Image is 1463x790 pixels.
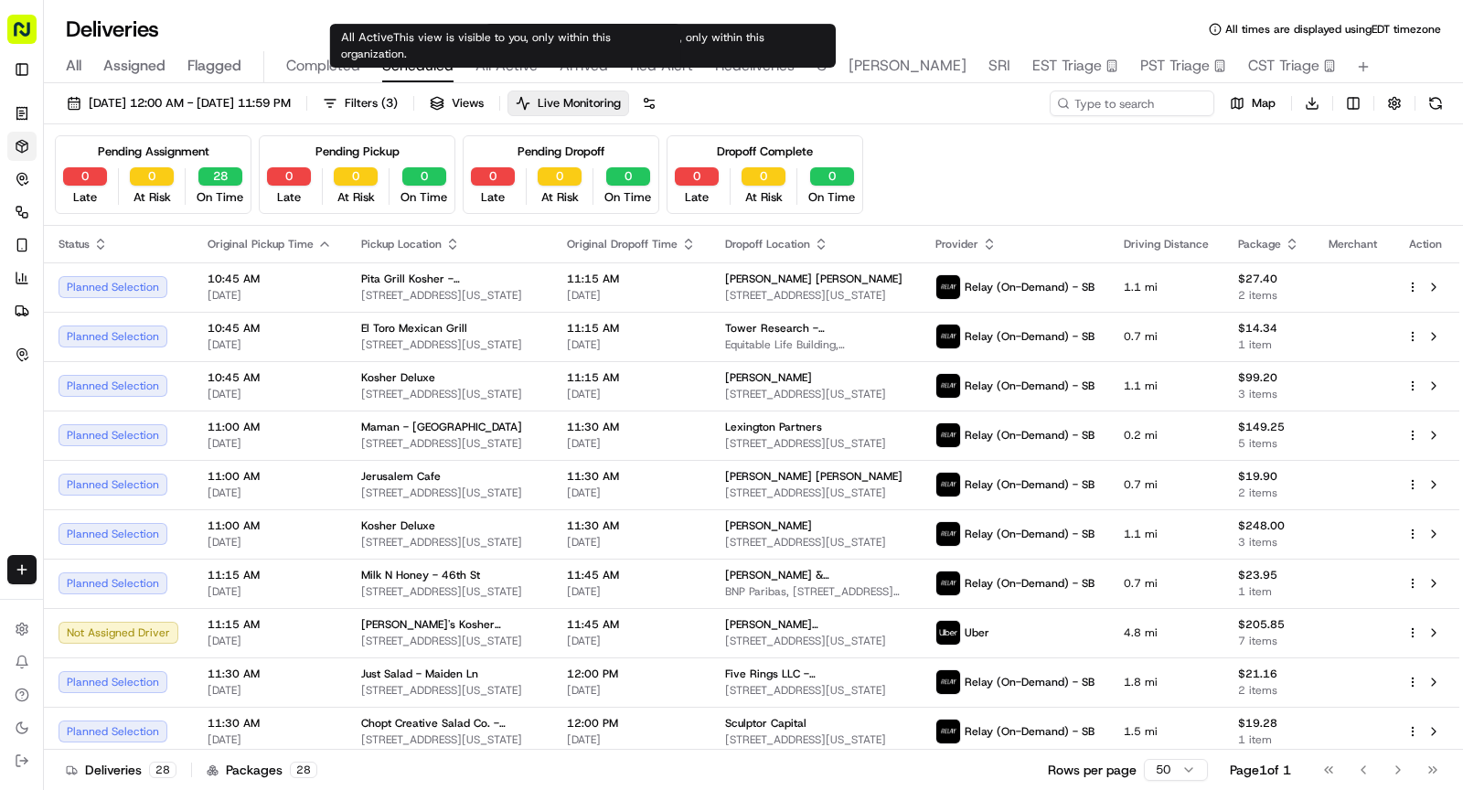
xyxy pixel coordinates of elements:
span: CST Triage [1248,55,1319,77]
div: 28 [149,762,176,778]
img: relay_logo_black.png [936,423,960,447]
span: 1.1 mi [1124,379,1209,393]
p: Rows per page [1048,761,1137,779]
input: Type to search [1050,91,1214,116]
span: Status [59,237,90,251]
button: 0 [471,167,515,186]
img: relay_logo_black.png [936,325,960,348]
span: [STREET_ADDRESS][US_STATE] [725,436,906,451]
span: On Time [604,189,651,206]
button: 0 [606,167,650,186]
span: [PERSON_NAME] [849,55,966,77]
span: [DATE] [208,535,332,550]
span: $19.28 [1238,716,1299,731]
span: $27.40 [1238,272,1299,286]
img: relay_logo_black.png [936,473,960,496]
span: Live Monitoring [538,95,621,112]
span: Package [1238,237,1281,251]
span: Late [481,189,505,206]
button: 0 [267,167,311,186]
div: Pending Assignment [98,144,209,160]
span: Kosher Deluxe [361,518,435,533]
span: [STREET_ADDRESS][US_STATE] [725,683,906,698]
span: [STREET_ADDRESS][US_STATE] [361,732,538,747]
span: Driving Distance [1124,237,1209,251]
span: 11:15 AM [567,321,696,336]
span: [PERSON_NAME] [57,283,148,297]
button: Filters(3) [315,91,406,116]
span: 11:30 AM [208,716,332,731]
span: [DATE] [162,283,199,297]
span: [DATE] [208,387,332,401]
button: [DATE] 12:00 AM - [DATE] 11:59 PM [59,91,299,116]
span: ( 3 ) [381,95,398,112]
span: Map [1252,95,1276,112]
span: $19.90 [1238,469,1299,484]
span: [STREET_ADDRESS][US_STATE] [725,486,906,500]
span: 1 item [1238,337,1299,352]
button: Refresh [1423,91,1448,116]
span: 11:00 AM [208,518,332,533]
span: 11:30 AM [567,420,696,434]
span: [DATE] [567,683,696,698]
span: Views [452,95,484,112]
span: Relay (On-Demand) - SB [965,724,1095,739]
span: [DATE] [208,683,332,698]
span: Kosher Deluxe [361,370,435,385]
span: Relay (On-Demand) - SB [965,329,1095,344]
div: 28 [290,762,317,778]
span: [STREET_ADDRESS][US_STATE] [361,486,538,500]
span: • [152,283,158,297]
button: 0 [675,167,719,186]
span: Original Dropoff Time [567,237,678,251]
span: [DATE] [208,486,332,500]
div: Action [1406,237,1445,251]
span: $248.00 [1238,518,1299,533]
span: 0.2 mi [1124,428,1209,443]
span: Sculptor Capital [725,716,806,731]
span: [STREET_ADDRESS][US_STATE] [361,436,538,451]
button: 0 [402,167,446,186]
div: Start new chat [62,174,300,192]
div: 💻 [155,360,169,375]
span: Five Rings LLC - [GEOGRAPHIC_DATA] [725,667,906,681]
div: Past conversations [18,237,123,251]
span: Completed [286,55,360,77]
span: Relay (On-Demand) - SB [965,576,1095,591]
span: [STREET_ADDRESS][US_STATE] [725,535,906,550]
span: [STREET_ADDRESS][US_STATE] [361,535,538,550]
span: [DATE] [567,436,696,451]
img: Nash [18,17,55,54]
span: [PERSON_NAME] [PERSON_NAME] [725,272,902,286]
span: [STREET_ADDRESS][US_STATE] [725,732,906,747]
img: relay_logo_black.png [936,720,960,743]
span: 4.8 mi [1124,625,1209,640]
button: Live Monitoring [507,91,629,116]
span: [PERSON_NAME] [725,518,812,533]
span: Relay (On-Demand) - SB [965,527,1095,541]
span: Relay (On-Demand) - SB [965,280,1095,294]
span: [DATE] [567,337,696,352]
span: $99.20 [1238,370,1299,385]
span: On Time [400,189,447,206]
div: Dropoff Complete0Late0At Risk0On Time [667,135,863,214]
img: 1736555255976-a54dd68f-1ca7-489b-9aae-adbdc363a1c4 [18,174,51,207]
div: Page 1 of 1 [1230,761,1291,779]
span: Assigned [103,55,166,77]
span: Late [73,189,97,206]
span: $23.95 [1238,568,1299,582]
span: 3 items [1238,535,1299,550]
span: 11:15 AM [208,617,332,632]
button: 0 [63,167,107,186]
span: [STREET_ADDRESS][US_STATE] [725,634,906,648]
img: relay_logo_black.png [936,571,960,595]
span: At Risk [133,189,171,206]
span: Relay (On-Demand) - SB [965,428,1095,443]
span: Flagged [187,55,241,77]
span: [STREET_ADDRESS][US_STATE] [361,683,538,698]
button: 0 [810,167,854,186]
div: Deliveries [66,761,176,779]
span: 10:45 AM [208,370,332,385]
div: Pending Pickup [315,144,400,160]
span: [DATE] [208,634,332,648]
